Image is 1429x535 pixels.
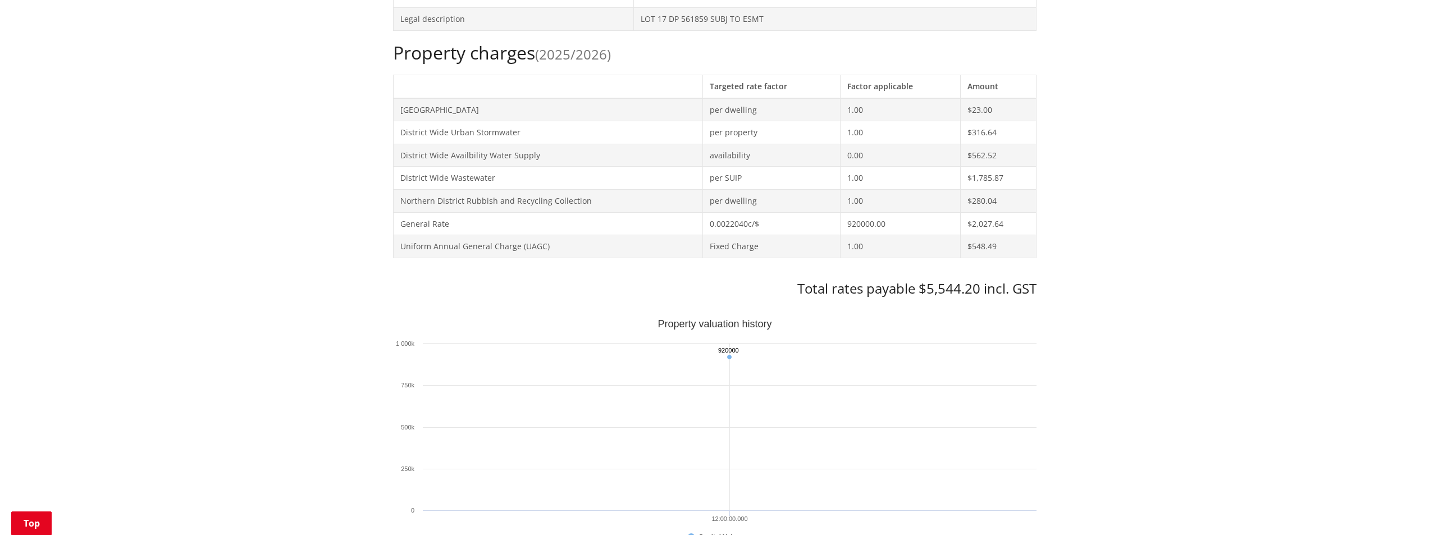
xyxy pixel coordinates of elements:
[393,98,702,121] td: [GEOGRAPHIC_DATA]
[841,189,961,212] td: 1.00
[393,144,702,167] td: District Wide Availbility Water Supply
[401,424,414,431] text: 500k
[711,515,747,522] text: 12:00:00.000
[702,212,841,235] td: 0.0022040c/$
[393,281,1037,297] h3: Total rates payable $5,544.20 incl. GST
[11,511,52,535] a: Top
[1377,488,1418,528] iframe: Messenger Launcher
[961,167,1036,190] td: $1,785.87
[393,121,702,144] td: District Wide Urban Stormwater
[410,507,414,514] text: 0
[961,98,1036,121] td: $23.00
[393,42,1037,63] h2: Property charges
[841,98,961,121] td: 1.00
[961,75,1036,98] th: Amount
[395,340,414,347] text: 1 000k
[702,144,841,167] td: availability
[702,98,841,121] td: per dwelling
[702,167,841,190] td: per SUIP
[841,167,961,190] td: 1.00
[718,347,739,354] text: 920000
[841,212,961,235] td: 920000.00
[841,75,961,98] th: Factor applicable
[401,465,414,472] text: 250k
[727,355,732,359] path: Sunday, Jun 30, 2024, 920,000. Capital Value.
[393,212,702,235] td: General Rate
[393,167,702,190] td: District Wide Wastewater
[634,7,1036,30] td: LOT 17 DP 561859 SUBJ TO ESMT
[658,318,771,330] text: Property valuation history
[702,121,841,144] td: per property
[841,235,961,258] td: 1.00
[393,235,702,258] td: Uniform Annual General Charge (UAGC)
[961,189,1036,212] td: $280.04
[702,235,841,258] td: Fixed Charge
[961,235,1036,258] td: $548.49
[961,144,1036,167] td: $562.52
[841,121,961,144] td: 1.00
[841,144,961,167] td: 0.00
[961,121,1036,144] td: $316.64
[393,7,634,30] td: Legal description
[961,212,1036,235] td: $2,027.64
[702,189,841,212] td: per dwelling
[393,189,702,212] td: Northern District Rubbish and Recycling Collection
[401,382,414,388] text: 750k
[535,45,611,63] span: (2025/2026)
[702,75,841,98] th: Targeted rate factor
